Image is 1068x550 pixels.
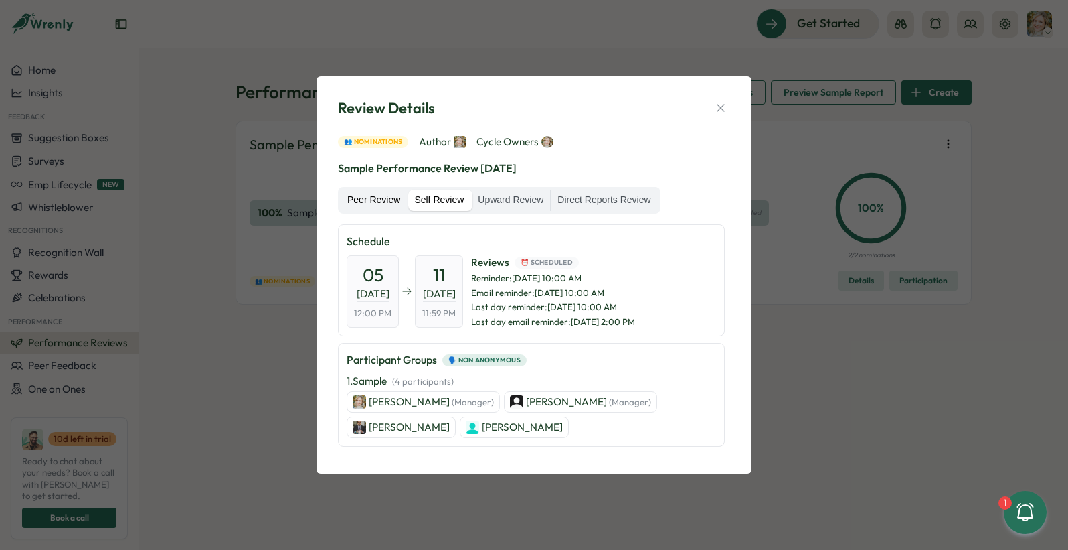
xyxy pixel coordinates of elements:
[354,307,391,320] span: 12:00 PM
[433,263,445,287] span: 11
[353,421,366,434] img: Michael Scott
[423,287,456,302] span: [DATE]
[408,190,470,211] label: Self Review
[466,421,479,434] img: Curtis Wilber
[510,395,523,409] img: Daniel Buzalsky
[541,136,553,148] img: Alison Plummer
[419,135,466,149] span: Author
[369,395,494,409] p: [PERSON_NAME]
[551,190,657,211] label: Direct Reports Review
[344,137,402,147] span: 👥 Nominations
[347,417,456,438] a: Michael Scott[PERSON_NAME]
[422,307,456,320] span: 11:59 PM
[363,263,383,287] span: 05
[347,374,454,389] p: 1 . Sample
[1004,491,1047,534] button: 1
[338,98,435,119] span: Review Details
[452,397,494,407] span: (Manager)
[471,301,635,314] span: Last day reminder : [DATE] 10:00 AM
[476,135,553,149] span: Cycle Owners
[454,136,466,148] img: Alison Plummer
[609,397,651,407] span: (Manager)
[392,376,454,387] span: ( 4 participants )
[448,355,521,366] span: 🗣️ Non Anonymous
[341,190,407,211] label: Peer Review
[369,420,450,435] p: [PERSON_NAME]
[471,190,550,211] label: Upward Review
[357,287,389,302] span: [DATE]
[998,496,1012,510] div: 1
[471,287,635,299] span: Email reminder : [DATE] 10:00 AM
[526,395,651,409] p: [PERSON_NAME]
[347,391,500,413] a: Alison Plummer[PERSON_NAME] (Manager)
[521,257,573,268] span: ⏰ Scheduled
[471,273,635,285] span: Reminder : [DATE] 10:00 AM
[482,420,563,435] p: [PERSON_NAME]
[347,352,437,368] p: Participant Groups
[471,316,635,328] span: Last day email reminder : [DATE] 2:00 PM
[338,160,730,177] p: Sample Performance Review [DATE]
[353,395,366,409] img: Alison Plummer
[460,417,569,438] a: Curtis Wilber[PERSON_NAME]
[471,255,635,270] span: Reviews
[347,233,716,250] p: Schedule
[504,391,657,413] a: Daniel Buzalsky[PERSON_NAME] (Manager)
